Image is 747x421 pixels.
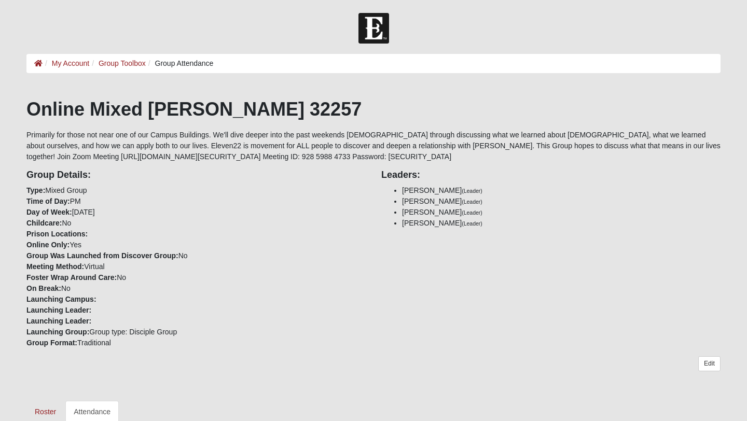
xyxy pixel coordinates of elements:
[99,59,146,67] a: Group Toolbox
[26,98,721,120] h1: Online Mixed [PERSON_NAME] 32257
[462,199,482,205] small: (Leader)
[26,273,117,282] strong: Foster Wrap Around Care:
[402,196,721,207] li: [PERSON_NAME]
[462,220,482,227] small: (Leader)
[26,197,70,205] strong: Time of Day:
[146,58,214,69] li: Group Attendance
[358,13,389,44] img: Church of Eleven22 Logo
[26,295,96,303] strong: Launching Campus:
[26,262,84,271] strong: Meeting Method:
[26,251,178,260] strong: Group Was Launched from Discover Group:
[381,170,721,181] h4: Leaders:
[26,186,45,194] strong: Type:
[402,185,721,196] li: [PERSON_NAME]
[462,209,482,216] small: (Leader)
[26,339,77,347] strong: Group Format:
[26,328,89,336] strong: Launching Group:
[26,208,72,216] strong: Day of Week:
[26,284,61,292] strong: On Break:
[462,188,482,194] small: (Leader)
[26,230,88,238] strong: Prison Locations:
[26,170,366,181] h4: Group Details:
[26,241,70,249] strong: Online Only:
[402,218,721,229] li: [PERSON_NAME]
[26,306,91,314] strong: Launching Leader:
[698,356,721,371] a: Edit
[19,162,374,348] div: Mixed Group PM [DATE] No Yes No Virtual No No Group type: Disciple Group Traditional
[402,207,721,218] li: [PERSON_NAME]
[26,219,62,227] strong: Childcare:
[26,317,91,325] strong: Launching Leader:
[52,59,89,67] a: My Account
